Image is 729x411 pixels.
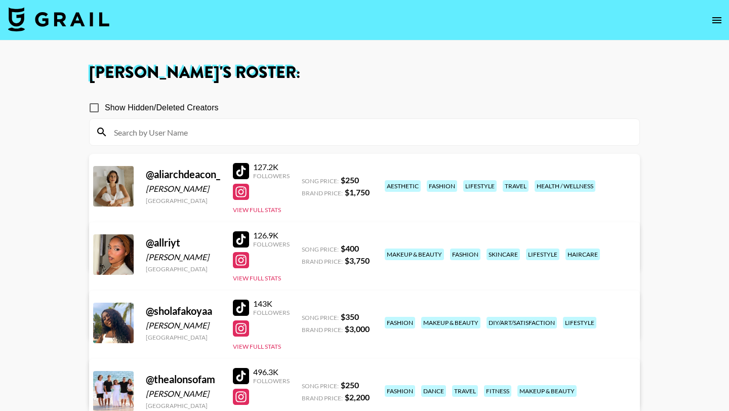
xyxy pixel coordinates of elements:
[146,265,221,273] div: [GEOGRAPHIC_DATA]
[563,317,596,328] div: lifestyle
[526,249,559,260] div: lifestyle
[707,10,727,30] button: open drawer
[517,385,577,397] div: makeup & beauty
[535,180,595,192] div: health / wellness
[146,402,221,409] div: [GEOGRAPHIC_DATA]
[105,102,219,114] span: Show Hidden/Deleted Creators
[450,249,480,260] div: fashion
[341,312,359,321] strong: $ 350
[302,177,339,185] span: Song Price:
[233,274,281,282] button: View Full Stats
[487,317,557,328] div: diy/art/satisfaction
[345,324,370,334] strong: $ 3,000
[146,197,221,204] div: [GEOGRAPHIC_DATA]
[108,124,633,140] input: Search by User Name
[341,243,359,253] strong: $ 400
[345,256,370,265] strong: $ 3,750
[302,314,339,321] span: Song Price:
[302,258,343,265] span: Brand Price:
[385,317,415,328] div: fashion
[146,334,221,341] div: [GEOGRAPHIC_DATA]
[341,380,359,390] strong: $ 250
[146,184,221,194] div: [PERSON_NAME]
[385,385,415,397] div: fashion
[452,385,478,397] div: travel
[233,206,281,214] button: View Full Stats
[146,236,221,249] div: @ allriyt
[253,230,290,240] div: 126.9K
[302,245,339,253] span: Song Price:
[503,180,529,192] div: travel
[302,189,343,197] span: Brand Price:
[253,240,290,248] div: Followers
[385,249,444,260] div: makeup & beauty
[146,389,221,399] div: [PERSON_NAME]
[302,326,343,334] span: Brand Price:
[345,187,370,197] strong: $ 1,750
[146,168,221,181] div: @ aliarchdeacon_
[487,249,520,260] div: skincare
[146,320,221,331] div: [PERSON_NAME]
[253,309,290,316] div: Followers
[89,65,640,81] h1: [PERSON_NAME] 's Roster:
[146,305,221,317] div: @ sholafakoyaa
[253,172,290,180] div: Followers
[427,180,457,192] div: fashion
[146,252,221,262] div: [PERSON_NAME]
[253,162,290,172] div: 127.2K
[421,317,480,328] div: makeup & beauty
[302,382,339,390] span: Song Price:
[8,7,109,31] img: Grail Talent
[565,249,600,260] div: haircare
[253,299,290,309] div: 143K
[484,385,511,397] div: fitness
[253,367,290,377] div: 496.3K
[253,377,290,385] div: Followers
[385,180,421,192] div: aesthetic
[302,394,343,402] span: Brand Price:
[146,373,221,386] div: @ thealonsofam
[341,175,359,185] strong: $ 250
[233,343,281,350] button: View Full Stats
[421,385,446,397] div: dance
[345,392,370,402] strong: $ 2,200
[463,180,497,192] div: lifestyle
